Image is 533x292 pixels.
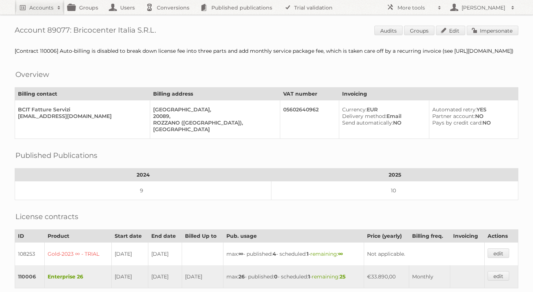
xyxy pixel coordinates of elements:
[29,4,53,11] h2: Accounts
[342,106,367,113] span: Currency:
[342,113,386,119] span: Delivery method:
[432,106,477,113] span: Automated retry:
[182,230,223,243] th: Billed Up to
[223,243,364,266] td: max: - published: - scheduled: -
[340,273,345,280] strong: 25
[15,26,518,37] h1: Account 89077: Bricocenter Italia S.R.L.
[364,265,409,288] td: €33.890,00
[342,119,393,126] span: Send automatically:
[15,265,45,288] td: 110006
[488,248,509,258] a: edit
[364,243,484,266] td: Not applicable.
[45,243,111,266] td: Gold-2023 ∞ - TRIAL
[409,265,450,288] td: Monthly
[150,88,280,100] th: Billing address
[432,113,475,119] span: Partner account:
[338,251,343,257] strong: ∞
[223,230,364,243] th: Pub. usage
[436,26,465,35] a: Edit
[271,169,518,181] th: 2025
[432,119,482,126] span: Pays by credit card:
[111,243,148,266] td: [DATE]
[432,113,512,119] div: NO
[18,113,144,119] div: [EMAIL_ADDRESS][DOMAIN_NAME]
[364,230,409,243] th: Price (yearly)
[238,273,245,280] strong: 26
[312,273,345,280] span: remaining:
[153,126,274,133] div: [GEOGRAPHIC_DATA]
[432,119,512,126] div: NO
[15,211,78,222] h2: License contracts
[271,181,518,200] td: 10
[450,230,484,243] th: Invoicing
[342,106,423,113] div: EUR
[153,119,274,126] div: ROZZANO ([GEOGRAPHIC_DATA]),
[467,26,518,35] a: Impersonate
[404,26,434,35] a: Groups
[148,230,182,243] th: End date
[15,181,271,200] td: 9
[484,230,518,243] th: Actions
[15,69,49,80] h2: Overview
[15,48,518,54] div: [Contract 110006] Auto-billing is disabled to break down license fee into three parts and add mon...
[45,265,111,288] td: Enterprise 26
[15,230,45,243] th: ID
[153,106,274,113] div: [GEOGRAPHIC_DATA],
[397,4,434,11] h2: More tools
[18,106,144,113] div: BCIT Fatture Servizi
[15,169,271,181] th: 2024
[274,273,278,280] strong: 0
[342,113,423,119] div: Email
[280,100,339,139] td: 05602640962
[308,273,310,280] strong: 1
[153,113,274,119] div: 20089,
[15,243,45,266] td: 108253
[432,106,512,113] div: YES
[148,265,182,288] td: [DATE]
[310,251,343,257] span: remaining:
[342,119,423,126] div: NO
[182,265,223,288] td: [DATE]
[15,88,150,100] th: Billing contact
[111,265,148,288] td: [DATE]
[148,243,182,266] td: [DATE]
[223,265,364,288] td: max: - published: - scheduled: -
[238,251,243,257] strong: ∞
[488,271,509,281] a: edit
[273,251,276,257] strong: 4
[15,150,97,161] h2: Published Publications
[374,26,403,35] a: Audits
[111,230,148,243] th: Start date
[409,230,450,243] th: Billing freq.
[307,251,308,257] strong: 1
[460,4,507,11] h2: [PERSON_NAME]
[339,88,518,100] th: Invoicing
[45,230,111,243] th: Product
[280,88,339,100] th: VAT number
